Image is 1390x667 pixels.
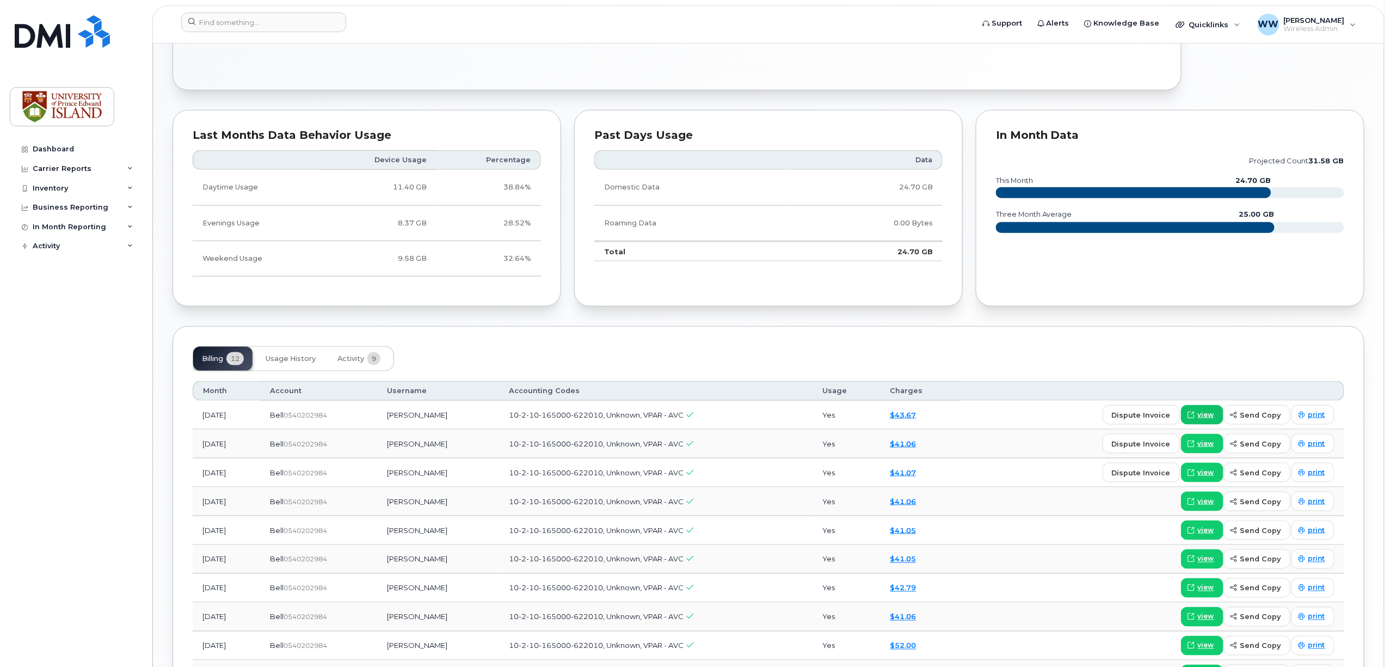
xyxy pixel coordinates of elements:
a: print [1291,636,1334,656]
td: [DATE] [193,574,260,603]
span: print [1308,641,1325,651]
span: Alerts [1047,18,1069,29]
td: [DATE] [193,458,260,487]
th: Percentage [436,150,541,170]
span: send copy [1240,583,1281,593]
button: send copy [1223,434,1290,454]
td: Yes [813,632,881,660]
td: Daytime Usage [193,170,321,205]
span: [PERSON_NAME] [1284,16,1345,25]
span: send copy [1240,525,1281,536]
th: Account [260,381,377,401]
td: [DATE] [193,487,260,516]
a: $41.07 [890,468,916,477]
span: 10-2-10-165000-622010, Unknown, VPAR - AVC [509,526,684,535]
div: Last Months Data Behavior Usage [193,130,541,141]
a: print [1291,463,1334,482]
td: [PERSON_NAME] [377,545,500,574]
span: print [1308,439,1325,449]
span: view [1198,612,1214,622]
a: print [1291,578,1334,598]
span: Usage History [266,354,316,363]
span: Bell [270,641,284,650]
span: Bell [270,613,284,621]
button: send copy [1223,521,1290,540]
td: Yes [813,516,881,545]
span: send copy [1240,497,1281,507]
div: Past Days Usage [594,130,943,141]
td: 32.64% [436,241,541,277]
div: Quicklinks [1168,14,1248,35]
td: [DATE] [193,401,260,430]
td: Yes [813,574,881,603]
span: Wireless Admin [1284,25,1345,33]
td: 24.70 GB [790,241,943,262]
a: view [1181,492,1223,511]
span: Bell [270,497,284,506]
th: Username [377,381,500,401]
td: 24.70 GB [790,170,943,205]
button: dispute invoice [1103,405,1180,425]
span: print [1308,497,1325,506]
a: Alerts [1030,13,1077,34]
th: Data [790,150,943,170]
div: In Month Data [996,130,1344,141]
span: 0540202984 [284,642,327,650]
a: print [1291,521,1334,540]
a: view [1181,405,1223,425]
span: 0540202984 [284,469,327,477]
span: 10-2-10-165000-622010, Unknown, VPAR - AVC [509,555,684,564]
text: 25.00 GB [1239,210,1275,218]
button: dispute invoice [1103,463,1180,482]
span: send copy [1240,641,1281,651]
button: send copy [1223,636,1290,656]
a: print [1291,549,1334,569]
a: view [1181,549,1223,569]
span: Activity [337,354,364,363]
td: Yes [813,487,881,516]
span: Bell [270,439,284,448]
button: send copy [1223,463,1290,482]
td: [PERSON_NAME] [377,430,500,458]
button: send copy [1223,405,1290,425]
td: Yes [813,401,881,430]
span: Support [992,18,1022,29]
span: 0540202984 [284,555,327,564]
span: view [1198,468,1214,478]
td: 8.37 GB [321,206,436,241]
span: send copy [1240,612,1281,622]
a: view [1181,521,1223,540]
th: Month [193,381,260,401]
td: 0.00 Bytes [790,206,943,241]
th: Accounting Codes [500,381,813,401]
span: 0540202984 [284,498,327,506]
td: [PERSON_NAME] [377,516,500,545]
span: print [1308,525,1325,535]
span: Bell [270,584,284,592]
span: print [1308,583,1325,593]
td: 28.52% [436,206,541,241]
text: projected count [1250,157,1344,165]
span: 9 [367,352,380,365]
td: Evenings Usage [193,206,321,241]
span: 10-2-10-165000-622010, Unknown, VPAR - AVC [509,411,684,419]
td: [DATE] [193,516,260,545]
a: $52.00 [890,641,916,650]
span: WW [1258,18,1279,31]
a: $42.79 [890,584,916,592]
a: Support [975,13,1030,34]
td: [DATE] [193,545,260,574]
a: view [1181,636,1223,656]
td: [PERSON_NAME] [377,458,500,487]
span: 0540202984 [284,440,327,448]
span: Quicklinks [1189,20,1229,29]
span: view [1198,497,1214,506]
span: dispute invoice [1112,439,1171,449]
a: view [1181,434,1223,454]
a: view [1181,607,1223,627]
a: $41.05 [890,555,916,564]
a: $43.67 [890,411,916,419]
text: 24.70 GB [1236,176,1271,185]
span: view [1198,439,1214,449]
th: Charges [880,381,960,401]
